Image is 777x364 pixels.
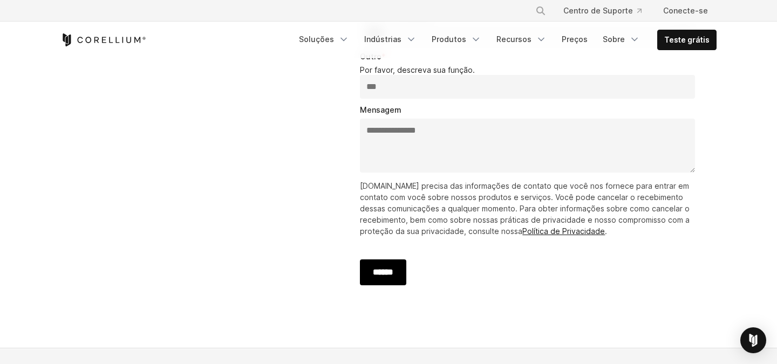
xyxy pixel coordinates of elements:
font: Recursos [496,35,531,44]
font: Sobre [603,35,625,44]
font: Por favor, descreva sua função. [360,65,475,74]
font: Centro de Suporte [563,6,633,15]
a: Política de Privacidade [522,226,605,236]
a: Página inicial do Corellium [60,33,146,46]
div: Abra o Intercom Messenger [740,327,766,353]
button: Procurar [531,1,550,20]
font: Indústrias [364,35,401,44]
font: Teste grátis [664,35,710,44]
font: Conecte-se [663,6,708,15]
div: Menu de navegação [292,30,717,50]
font: Soluções [299,35,334,44]
font: . [605,226,607,236]
div: Menu de navegação [522,1,717,20]
font: Mensagem [360,105,401,114]
font: Produtos [432,35,466,44]
font: [DOMAIN_NAME] precisa das informações de contato que você nos fornece para entrar em contato com ... [360,181,690,236]
font: Preços [562,35,588,44]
